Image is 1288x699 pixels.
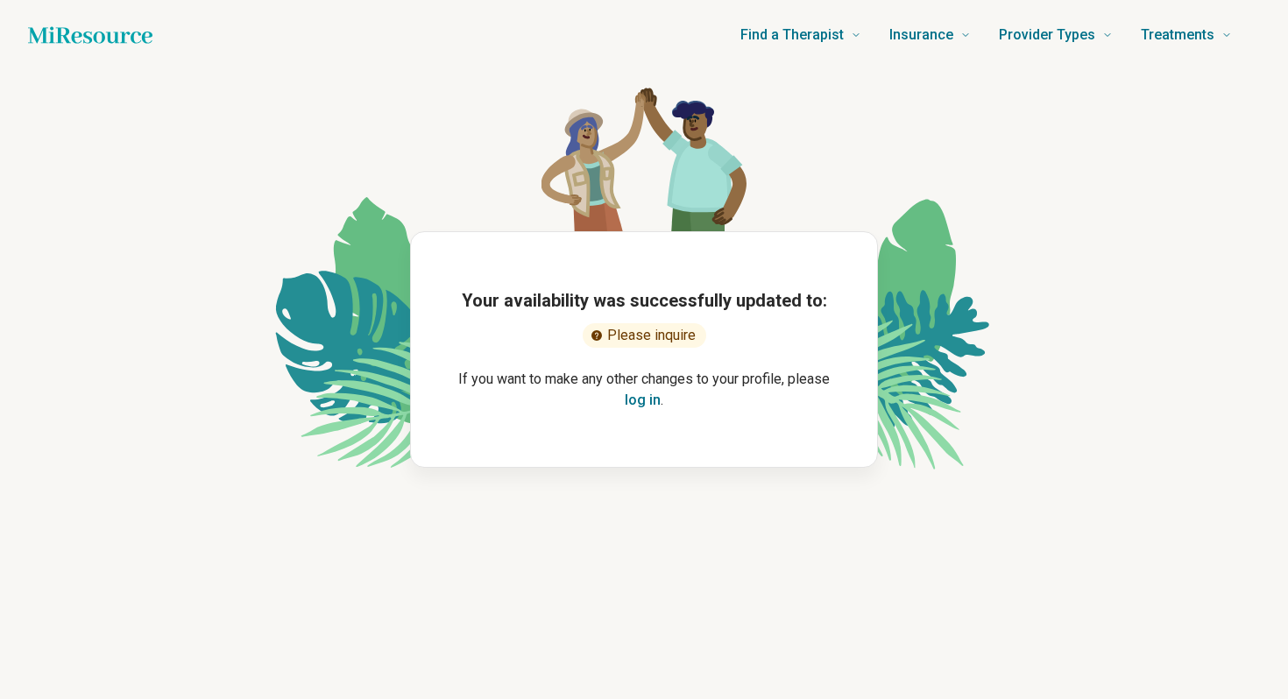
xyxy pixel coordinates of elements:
span: Find a Therapist [740,23,844,47]
h1: Your availability was successfully updated to: [462,288,827,313]
span: Treatments [1141,23,1214,47]
p: If you want to make any other changes to your profile, please . [439,369,849,411]
button: log in [625,390,661,411]
span: Insurance [889,23,953,47]
div: Please inquire [583,323,706,348]
span: Provider Types [999,23,1095,47]
a: Home page [28,18,152,53]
